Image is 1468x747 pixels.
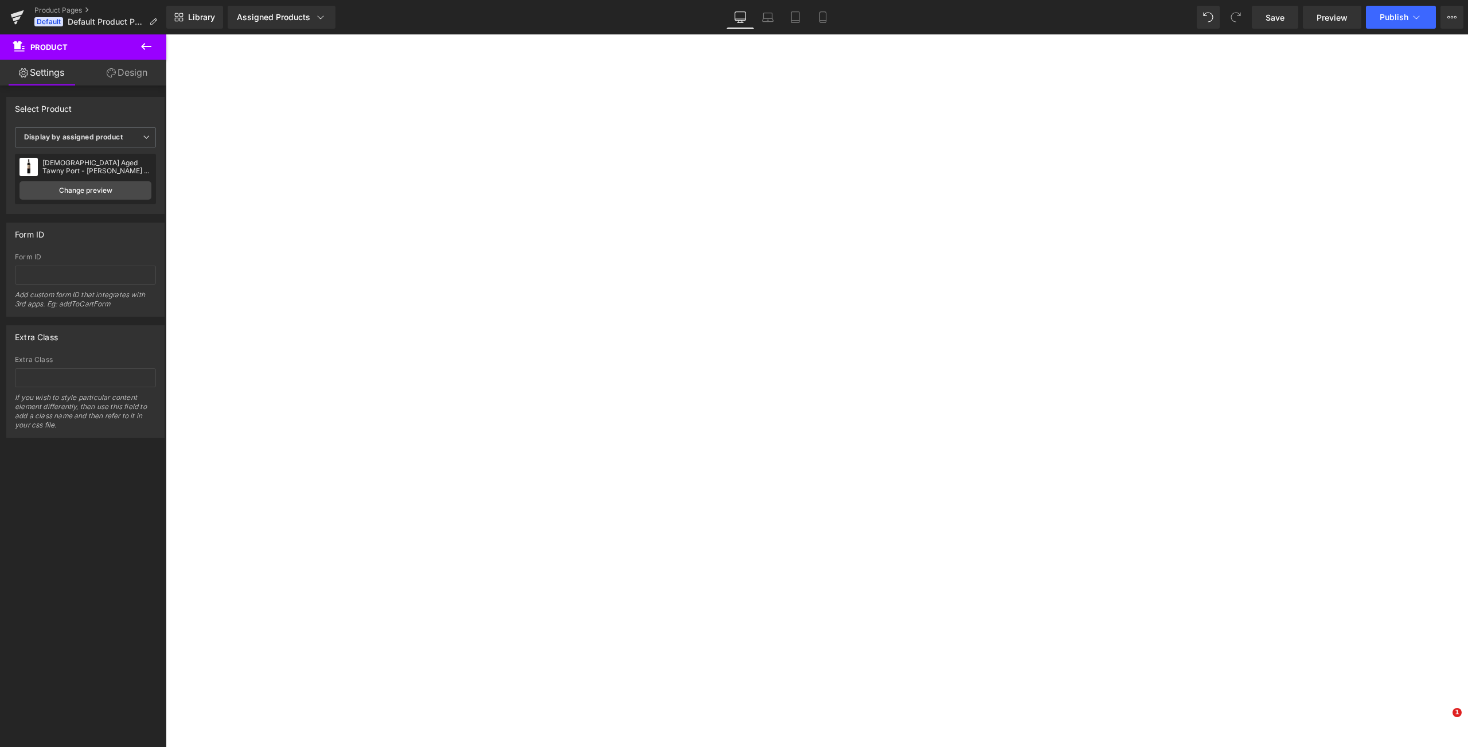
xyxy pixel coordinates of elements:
[1366,6,1436,29] button: Publish
[42,159,151,175] div: [DEMOGRAPHIC_DATA] Aged Tawny Port - [PERSON_NAME] - [GEOGRAPHIC_DATA], [GEOGRAPHIC_DATA]
[34,6,166,15] a: Product Pages
[1224,6,1247,29] button: Redo
[15,223,44,239] div: Form ID
[1197,6,1220,29] button: Undo
[188,12,215,22] span: Library
[237,11,326,23] div: Assigned Products
[19,158,38,176] img: pImage
[1266,11,1284,24] span: Save
[15,393,156,437] div: If you wish to style particular content element differently, then use this field to add a class n...
[727,6,754,29] a: Desktop
[24,133,123,141] b: Display by assigned product
[34,17,63,26] span: Default
[754,6,782,29] a: Laptop
[85,60,169,85] a: Design
[1380,13,1408,22] span: Publish
[30,42,68,52] span: Product
[15,290,156,316] div: Add custom form ID that integrates with 3rd apps. Eg: addToCartForm
[809,6,837,29] a: Mobile
[166,6,223,29] a: New Library
[1429,708,1457,736] iframe: Intercom live chat
[15,253,156,261] div: Form ID
[1303,6,1361,29] a: Preview
[15,326,58,342] div: Extra Class
[1440,6,1463,29] button: More
[1317,11,1348,24] span: Preview
[19,181,151,200] a: Change preview
[15,98,72,114] div: Select Product
[1453,708,1462,717] span: 1
[15,356,156,364] div: Extra Class
[782,6,809,29] a: Tablet
[68,17,145,26] span: Default Product Page - Launch Summer 2025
